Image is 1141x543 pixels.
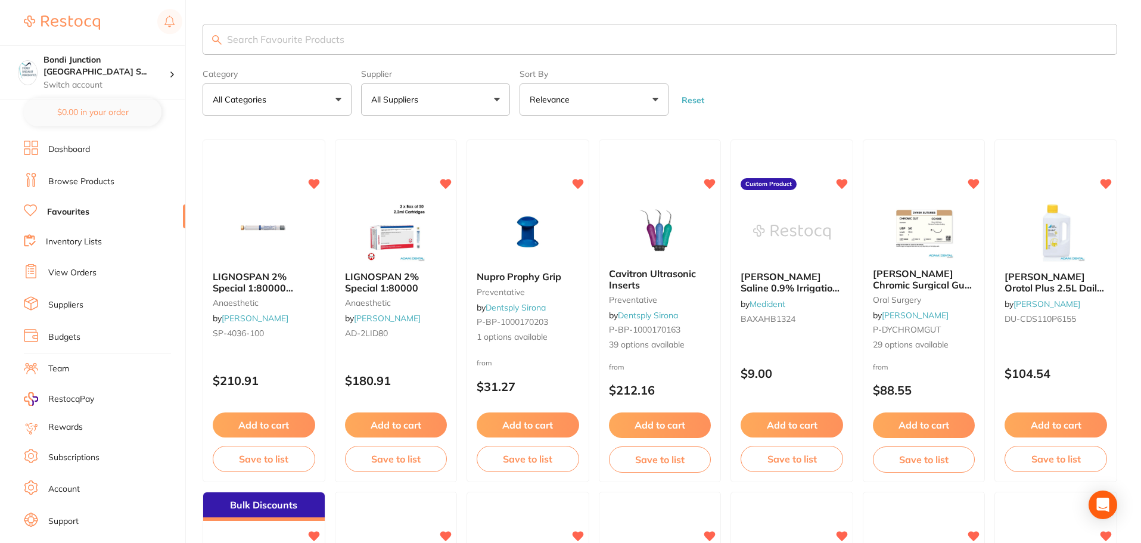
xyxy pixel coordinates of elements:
a: Support [48,516,79,528]
b: LIGNOSPAN 2% Special 1:80000 adrenalin 2.2ml 2xBox 50 Blue [213,271,315,293]
span: by [873,310,949,321]
span: RestocqPay [48,393,94,405]
span: by [741,299,785,309]
button: $0.00 in your order [24,98,161,126]
span: from [609,362,624,371]
p: $210.91 [213,374,315,387]
small: anaesthetic [213,298,315,308]
small: preventative [609,295,711,305]
p: Switch account [43,79,169,91]
span: [PERSON_NAME] Saline 0.9% Irrigation Bags 1 Liter [741,271,840,305]
img: Durr Orotol Plus 2.5L Daily Suction Cleaning [1017,202,1095,262]
a: Dentsply Sirona [486,302,546,313]
a: Rewards [48,421,83,433]
span: P-BP-1000170203 [477,317,548,327]
span: Cavitron Ultrasonic Inserts [609,268,696,290]
a: [PERSON_NAME] [882,310,949,321]
h4: Bondi Junction Sydney Specialist Periodontics [43,54,169,77]
a: Dentsply Sirona [618,310,678,321]
span: LIGNOSPAN 2% Special 1:80000 [345,271,419,293]
span: from [477,358,492,367]
span: by [477,302,546,313]
span: SP-4036-100 [213,328,264,339]
a: Team [48,363,69,375]
label: Category [203,69,352,79]
button: Reset [678,95,708,106]
img: Cavitron Ultrasonic Inserts [621,199,698,259]
a: Suppliers [48,299,83,311]
span: P-BP-1000170163 [609,324,680,335]
button: Save to list [873,446,975,473]
span: by [609,310,678,321]
label: Sort By [520,69,669,79]
button: Add to cart [873,412,975,437]
b: Baxter Saline 0.9% Irrigation Bags 1 Liter [741,271,843,293]
a: Restocq Logo [24,9,100,36]
p: All Categories [213,94,271,106]
p: $88.55 [873,383,975,397]
a: Browse Products [48,176,114,188]
a: [PERSON_NAME] [1013,299,1080,309]
img: Restocq Logo [24,15,100,30]
p: $212.16 [609,383,711,397]
a: Dashboard [48,144,90,156]
b: Durr Orotol Plus 2.5L Daily Suction Cleaning [1005,271,1107,293]
img: Nupro Prophy Grip [489,202,567,262]
b: LIGNOSPAN 2% Special 1:80000 [345,271,447,293]
span: LIGNOSPAN 2% Special 1:80000 [MEDICAL_DATA] 2.2ml 2xBox 50 Blue [213,271,306,315]
img: RestocqPay [24,392,38,406]
input: Search Favourite Products [203,24,1117,55]
b: Nupro Prophy Grip [477,271,579,282]
span: 29 options available [873,339,975,351]
a: Inventory Lists [46,236,102,248]
button: Save to list [741,446,843,472]
button: Add to cart [609,412,711,437]
button: Add to cart [213,412,315,437]
span: BAXAHB1324 [741,314,795,324]
button: Add to cart [477,412,579,437]
span: AD-2LID80 [345,328,388,339]
small: preventative [477,287,579,297]
div: Bulk Discounts [203,492,325,521]
p: $104.54 [1005,367,1107,380]
span: [PERSON_NAME] Orotol Plus 2.5L Daily Suction Cleaning [1005,271,1104,305]
img: Baxter Saline 0.9% Irrigation Bags 1 Liter [753,202,831,262]
img: LIGNOSPAN 2% Special 1:80000 [357,202,434,262]
p: $31.27 [477,380,579,393]
button: Save to list [1005,446,1107,472]
img: Dynek Chromic Surgical Gut Absorbable Sutures [885,199,963,259]
a: [PERSON_NAME] [354,313,421,324]
span: from [873,362,888,371]
label: Custom Product [741,178,797,190]
img: LIGNOSPAN 2% Special 1:80000 adrenalin 2.2ml 2xBox 50 Blue [225,202,303,262]
button: Add to cart [345,412,447,437]
a: RestocqPay [24,392,94,406]
span: 1 options available [477,331,579,343]
button: Save to list [213,446,315,472]
small: anaesthetic [345,298,447,308]
span: by [1005,299,1080,309]
button: Add to cart [741,412,843,437]
button: Add to cart [1005,412,1107,437]
a: Account [48,483,80,495]
a: Subscriptions [48,452,100,464]
a: Budgets [48,331,80,343]
span: by [213,313,288,324]
img: Bondi Junction Sydney Specialist Periodontics [18,61,37,79]
a: [PERSON_NAME] [222,313,288,324]
span: P-DYCHROMGUT [873,324,941,335]
p: Relevance [530,94,574,106]
button: All Categories [203,83,352,116]
a: View Orders [48,267,97,279]
b: Cavitron Ultrasonic Inserts [609,268,711,290]
span: DU-CDS110P6155 [1005,314,1076,324]
button: Save to list [345,446,447,472]
button: Save to list [477,446,579,472]
span: by [345,313,421,324]
span: Nupro Prophy Grip [477,271,561,283]
span: 39 options available [609,339,711,351]
p: All Suppliers [371,94,423,106]
p: $180.91 [345,374,447,387]
b: Dynek Chromic Surgical Gut Absorbable Sutures [873,268,975,290]
button: Save to list [609,446,711,473]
